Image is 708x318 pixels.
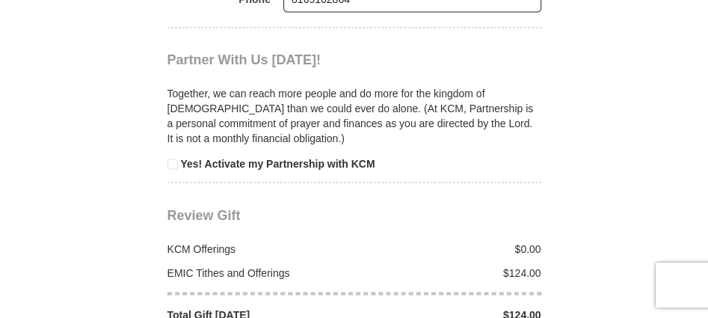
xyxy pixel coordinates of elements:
[354,265,550,280] div: $124.00
[159,265,354,280] div: EMIC Tithes and Offerings
[180,158,375,170] strong: Yes! Activate my Partnership with KCM
[159,241,354,256] div: KCM Offerings
[167,86,541,146] p: Together, we can reach more people and do more for the kingdom of [DEMOGRAPHIC_DATA] than we coul...
[167,207,241,222] span: Review Gift
[167,52,321,67] span: Partner With Us [DATE]!
[354,241,550,256] div: $0.00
